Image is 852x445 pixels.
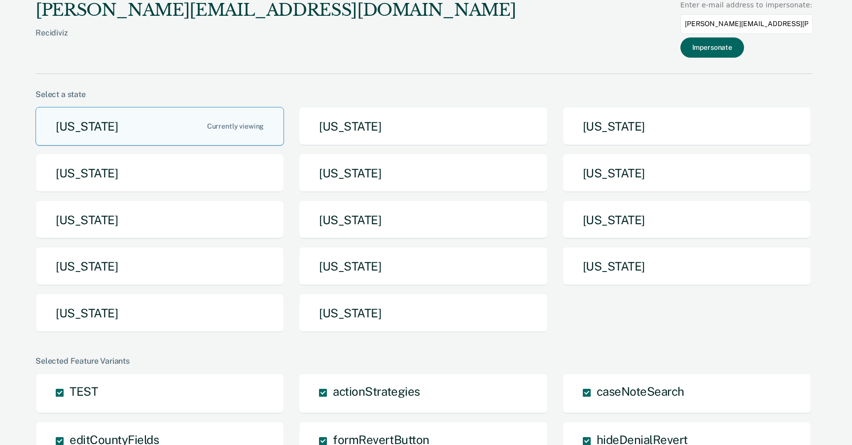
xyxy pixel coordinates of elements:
[70,384,98,398] span: TEST
[35,107,284,146] button: [US_STATE]
[35,247,284,286] button: [US_STATE]
[299,107,547,146] button: [US_STATE]
[563,154,811,193] button: [US_STATE]
[35,90,813,99] div: Select a state
[333,384,420,398] span: actionStrategies
[299,201,547,240] button: [US_STATE]
[35,356,813,366] div: Selected Feature Variants
[563,201,811,240] button: [US_STATE]
[35,28,516,53] div: Recidiviz
[680,14,813,34] input: Enter an email to impersonate...
[680,37,744,58] button: Impersonate
[35,294,284,333] button: [US_STATE]
[299,154,547,193] button: [US_STATE]
[597,384,684,398] span: caseNoteSearch
[299,247,547,286] button: [US_STATE]
[299,294,547,333] button: [US_STATE]
[563,247,811,286] button: [US_STATE]
[563,107,811,146] button: [US_STATE]
[35,154,284,193] button: [US_STATE]
[35,201,284,240] button: [US_STATE]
